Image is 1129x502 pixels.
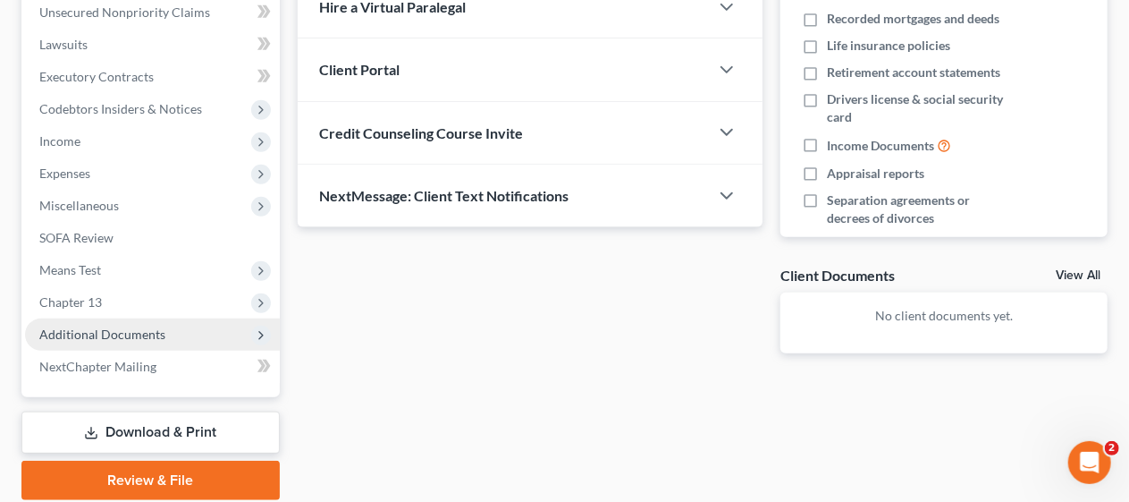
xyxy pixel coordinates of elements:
span: Recorded mortgages and deeds [827,10,999,28]
a: View All [1056,269,1100,282]
span: Codebtors Insiders & Notices [39,101,202,116]
span: Means Test [39,262,101,277]
span: Additional Documents [39,327,165,342]
span: Life insurance policies [827,37,950,55]
span: Retirement account statements [827,64,1000,81]
span: NextMessage: Client Text Notifications [319,187,569,204]
span: Chapter 13 [39,294,102,310]
span: Drivers license & social security card [827,90,1010,126]
a: Executory Contracts [25,61,280,93]
a: Download & Print [21,412,280,454]
span: NextChapter Mailing [39,359,156,374]
a: Lawsuits [25,29,280,61]
span: Client Portal [319,61,400,78]
a: SOFA Review [25,222,280,254]
span: SOFA Review [39,230,114,245]
span: Executory Contracts [39,69,154,84]
span: Lawsuits [39,37,88,52]
span: 2 [1105,441,1119,455]
span: Unsecured Nonpriority Claims [39,4,210,20]
span: Expenses [39,166,90,181]
span: Income [39,133,80,149]
span: Appraisal reports [827,165,924,183]
span: Separation agreements or decrees of divorces [827,191,1010,227]
span: Income Documents [827,137,934,155]
a: Review & File [21,461,280,500]
iframe: Intercom live chat [1068,441,1111,484]
span: Credit Counseling Course Invite [319,124,523,141]
p: No client documents yet. [795,307,1093,325]
div: Client Documents [780,266,895,285]
span: Miscellaneous [39,198,119,213]
a: NextChapter Mailing [25,351,280,383]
